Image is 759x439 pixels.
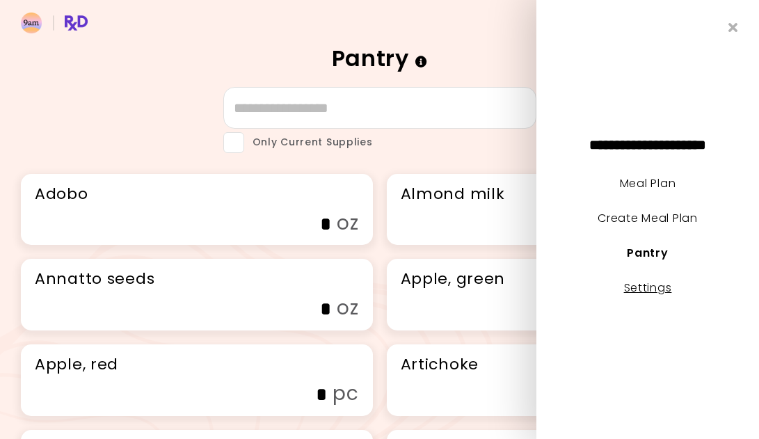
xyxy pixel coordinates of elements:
i: Close [728,21,738,34]
h3: Apple, red [35,353,359,376]
input: pc [84,384,327,406]
h3: Artichoke [401,353,725,376]
i: Info [415,56,428,67]
h3: Adobo [35,183,359,205]
img: RxDiet [21,13,88,33]
input: oz [88,298,331,320]
label: oz [80,294,358,321]
h3: Apple, green [401,268,725,290]
input: pc [450,298,693,320]
a: Meal Plan [620,175,676,191]
span: Only Current Supplies [244,134,373,151]
a: Settings [624,280,672,296]
a: Create Meal Plan [598,210,698,226]
label: oz [80,209,358,237]
label: pc [442,294,724,321]
label: fl oz [428,209,724,237]
input: oz [88,214,331,235]
h3: Almond milk [401,183,725,205]
a: Pantry [627,245,668,261]
input: oz [454,384,697,406]
h3: Annatto seeds [35,268,359,290]
label: pc [76,380,358,407]
label: oz [446,380,724,407]
input: fl oz [436,214,679,235]
h2: Pantry [21,47,738,70]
